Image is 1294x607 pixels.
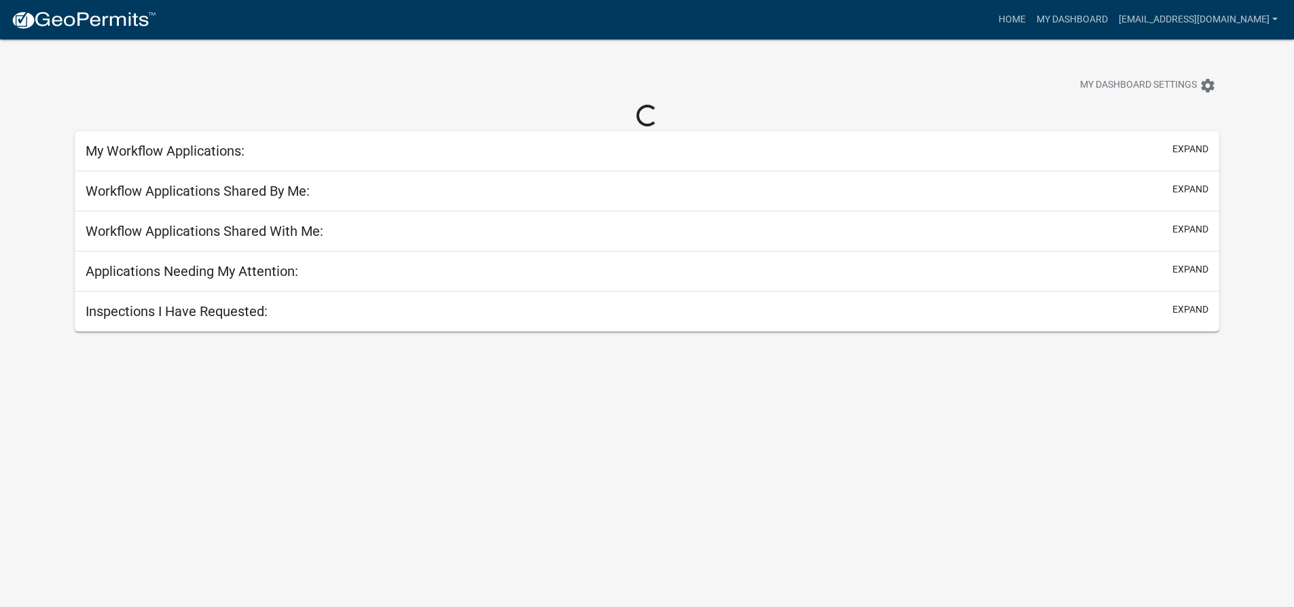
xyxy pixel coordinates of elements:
button: My Dashboard Settingssettings [1069,72,1227,99]
h5: Workflow Applications Shared With Me: [86,223,323,239]
h5: Inspections I Have Requested: [86,303,268,319]
a: Home [993,7,1031,33]
a: [EMAIL_ADDRESS][DOMAIN_NAME] [1113,7,1283,33]
button: expand [1172,142,1208,156]
h5: My Workflow Applications: [86,143,245,159]
span: My Dashboard Settings [1080,77,1197,94]
button: expand [1172,182,1208,196]
a: My Dashboard [1031,7,1113,33]
button: expand [1172,222,1208,237]
button: expand [1172,302,1208,317]
button: expand [1172,262,1208,277]
h5: Workflow Applications Shared By Me: [86,183,310,199]
i: settings [1200,77,1216,94]
h5: Applications Needing My Attention: [86,263,298,279]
